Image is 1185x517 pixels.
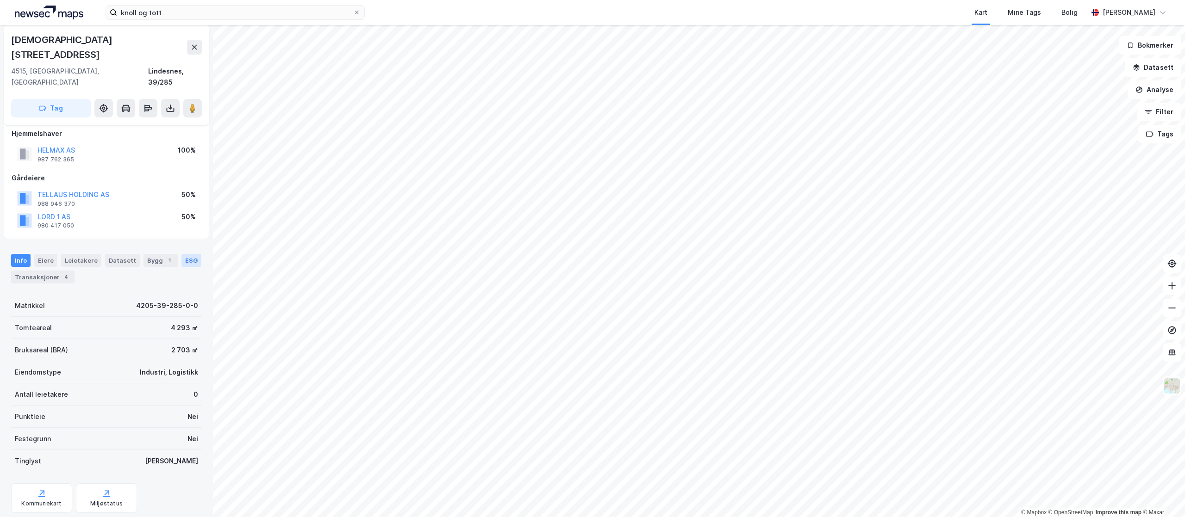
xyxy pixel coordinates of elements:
[15,367,61,378] div: Eiendomstype
[1119,36,1181,55] button: Bokmerker
[61,254,101,267] div: Leietakere
[165,256,174,265] div: 1
[1137,103,1181,121] button: Filter
[181,211,196,222] div: 50%
[11,254,31,267] div: Info
[15,411,45,422] div: Punktleie
[11,99,91,117] button: Tag
[21,500,62,507] div: Kommunekart
[15,389,68,400] div: Antall leietakere
[1061,7,1078,18] div: Bolig
[148,66,202,88] div: Lindesnes, 39/285
[140,367,198,378] div: Industri, Logistikk
[15,345,68,356] div: Bruksareal (BRA)
[37,222,74,229] div: 980 417 050
[1048,509,1093,516] a: OpenStreetMap
[1128,80,1181,99] button: Analyse
[15,433,51,444] div: Festegrunn
[974,7,987,18] div: Kart
[1008,7,1041,18] div: Mine Tags
[11,66,148,88] div: 4515, [GEOGRAPHIC_DATA], [GEOGRAPHIC_DATA]
[37,200,75,208] div: 988 946 370
[62,272,71,282] div: 4
[12,172,201,184] div: Gårdeiere
[90,500,123,507] div: Miljøstatus
[11,271,75,283] div: Transaksjoner
[1139,473,1185,517] div: Kontrollprogram for chat
[12,128,201,139] div: Hjemmelshaver
[1021,509,1047,516] a: Mapbox
[145,455,198,467] div: [PERSON_NAME]
[193,389,198,400] div: 0
[1139,473,1185,517] iframe: Chat Widget
[15,322,52,333] div: Tomteareal
[143,254,178,267] div: Bygg
[187,433,198,444] div: Nei
[178,145,196,156] div: 100%
[171,322,198,333] div: 4 293 ㎡
[34,254,57,267] div: Eiere
[15,455,41,467] div: Tinglyst
[15,300,45,311] div: Matrikkel
[37,156,74,163] div: 987 762 365
[11,32,187,62] div: [DEMOGRAPHIC_DATA][STREET_ADDRESS]
[187,411,198,422] div: Nei
[1096,509,1141,516] a: Improve this map
[117,6,353,19] input: Søk på adresse, matrikkel, gårdeiere, leietakere eller personer
[1163,377,1181,394] img: Z
[171,345,198,356] div: 2 703 ㎡
[15,6,83,19] img: logo.a4113a55bc3d86da70a041830d287a7e.svg
[105,254,140,267] div: Datasett
[1138,125,1181,143] button: Tags
[136,300,198,311] div: 4205-39-285-0-0
[181,254,201,267] div: ESG
[1125,58,1181,77] button: Datasett
[1103,7,1155,18] div: [PERSON_NAME]
[181,189,196,200] div: 50%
